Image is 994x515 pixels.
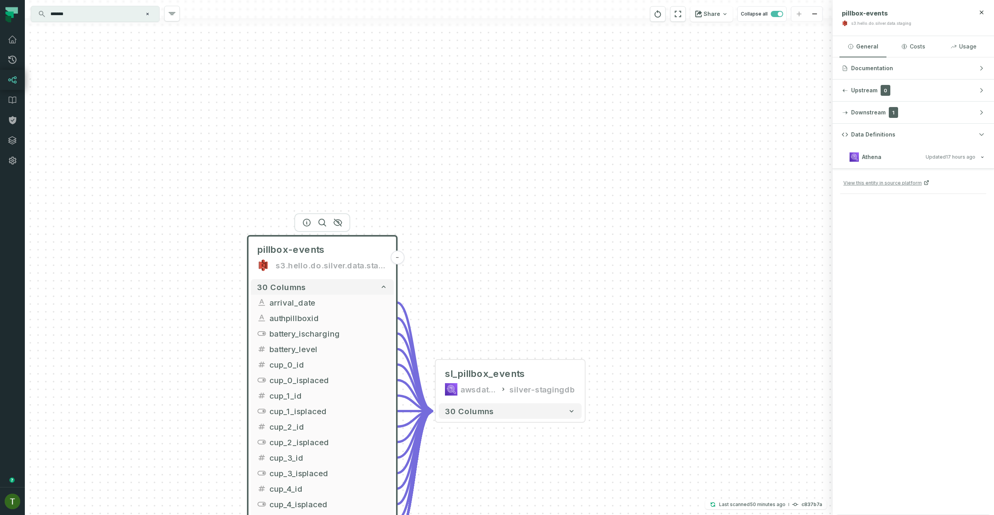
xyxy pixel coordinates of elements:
button: zoom out [807,7,822,22]
g: Edge from 486c59a7948d8c02617daec6b3b8849d to f60e51df994a31e7917fe758fae6915c [397,396,433,411]
button: cup_0_id [251,357,394,372]
div: s3.hello.do.silver.data.staging [276,259,388,271]
button: Documentation [832,57,994,79]
button: cup_2_id [251,419,394,434]
span: boolean [257,499,266,509]
relative-time: Aug 27, 2025, 5:09 PM GMT+3 [750,501,785,507]
span: integer [257,344,266,354]
g: Edge from 486c59a7948d8c02617daec6b3b8849d to f60e51df994a31e7917fe758fae6915c [397,411,433,442]
p: Last scanned [719,501,785,508]
button: AthenaUpdated[DATE] 1:01:30 AM [842,152,985,162]
button: arrival_date [251,295,394,310]
button: cup_4_isplaced [251,496,394,512]
span: Data Definitions [851,131,895,138]
h4: c837b7a [801,502,822,507]
span: cup_4_isplaced [269,498,388,510]
span: pillbox-events [842,9,888,17]
span: cup_2_isplaced [269,436,388,448]
button: authpillboxid [251,310,394,326]
span: integer [257,484,266,493]
span: Upstream [851,86,878,94]
span: integer [257,391,266,400]
g: Edge from 486c59a7948d8c02617daec6b3b8849d to f60e51df994a31e7917fe758fae6915c [397,380,433,411]
span: View this entity in source platform [843,179,922,187]
span: cup_1_isplaced [269,405,388,417]
span: Athena [862,153,881,161]
span: boolean [257,468,266,478]
span: integer [257,360,266,369]
g: Edge from 486c59a7948d8c02617daec6b3b8849d to f60e51df994a31e7917fe758fae6915c [397,411,433,458]
button: Usage [940,36,987,57]
g: Edge from 486c59a7948d8c02617daec6b3b8849d to f60e51df994a31e7917fe758fae6915c [397,349,433,411]
span: string [257,298,266,307]
g: Edge from 486c59a7948d8c02617daec6b3b8849d to f60e51df994a31e7917fe758fae6915c [397,302,433,411]
g: Edge from 486c59a7948d8c02617daec6b3b8849d to f60e51df994a31e7917fe758fae6915c [397,411,433,489]
button: Costs [890,36,937,57]
span: cup_1_id [269,390,388,401]
img: avatar of Tomer Galun [5,494,20,509]
span: cup_3_id [269,452,388,463]
span: cup_4_id [269,483,388,494]
span: 1 [889,107,898,118]
button: battery_ischarging [251,326,394,341]
button: cup_4_id [251,481,394,496]
button: - [390,251,404,264]
span: arrival_date [269,297,388,308]
button: cup_0_isplaced [251,372,394,388]
div: AthenaUpdated[DATE] 1:01:30 AM [832,169,994,206]
span: Updated [926,154,975,160]
div: s3.hello.do.silver.data.staging [851,21,911,26]
button: Upstream0 [832,79,994,101]
g: Edge from 486c59a7948d8c02617daec6b3b8849d to f60e51df994a31e7917fe758fae6915c [397,411,433,427]
span: string [257,313,266,323]
button: Downstream1 [832,102,994,123]
button: cup_3_isplaced [251,465,394,481]
span: cup_2_id [269,421,388,432]
button: battery_level [251,341,394,357]
a: View this entity in source platform [843,176,930,189]
button: Share [690,6,733,22]
g: Edge from 486c59a7948d8c02617daec6b3b8849d to f60e51df994a31e7917fe758fae6915c [397,318,433,411]
span: boolean [257,329,266,338]
div: awsdatacatalog [461,383,497,396]
button: cup_2_isplaced [251,434,394,450]
g: Edge from 486c59a7948d8c02617daec6b3b8849d to f60e51df994a31e7917fe758fae6915c [397,411,433,504]
button: Collapse all [737,6,787,22]
button: Clear search query [144,10,151,18]
span: cup_0_id [269,359,388,370]
span: 30 columns [445,406,494,416]
span: integer [257,453,266,462]
button: General [839,36,886,57]
span: boolean [257,375,266,385]
button: cup_3_id [251,450,394,465]
div: Tooltip anchor [9,477,16,484]
g: Edge from 486c59a7948d8c02617daec6b3b8849d to f60e51df994a31e7917fe758fae6915c [397,334,433,411]
button: cup_1_isplaced [251,403,394,419]
span: authpillboxid [269,312,388,324]
span: integer [257,422,266,431]
span: cup_0_isplaced [269,374,388,386]
span: 0 [881,85,890,96]
div: sl_pillbox_events [445,368,525,380]
span: 30 columns [257,282,306,292]
span: boolean [257,406,266,416]
button: cup_1_id [251,388,394,403]
span: pillbox-events [257,244,325,256]
span: Documentation [851,64,893,72]
relative-time: Aug 27, 2025, 1:01 AM GMT+3 [946,154,975,160]
g: Edge from 486c59a7948d8c02617daec6b3b8849d to f60e51df994a31e7917fe758fae6915c [397,411,433,473]
button: Last scanned[DATE] 5:09:18 PMc837b7a [705,500,827,509]
span: boolean [257,437,266,447]
g: Edge from 486c59a7948d8c02617daec6b3b8849d to f60e51df994a31e7917fe758fae6915c [397,365,433,411]
span: battery_ischarging [269,328,388,339]
span: Downstream [851,109,886,116]
div: silver-stagingdb [509,383,575,396]
span: battery_level [269,343,388,355]
button: Data Definitions [832,124,994,145]
span: cup_3_isplaced [269,467,388,479]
